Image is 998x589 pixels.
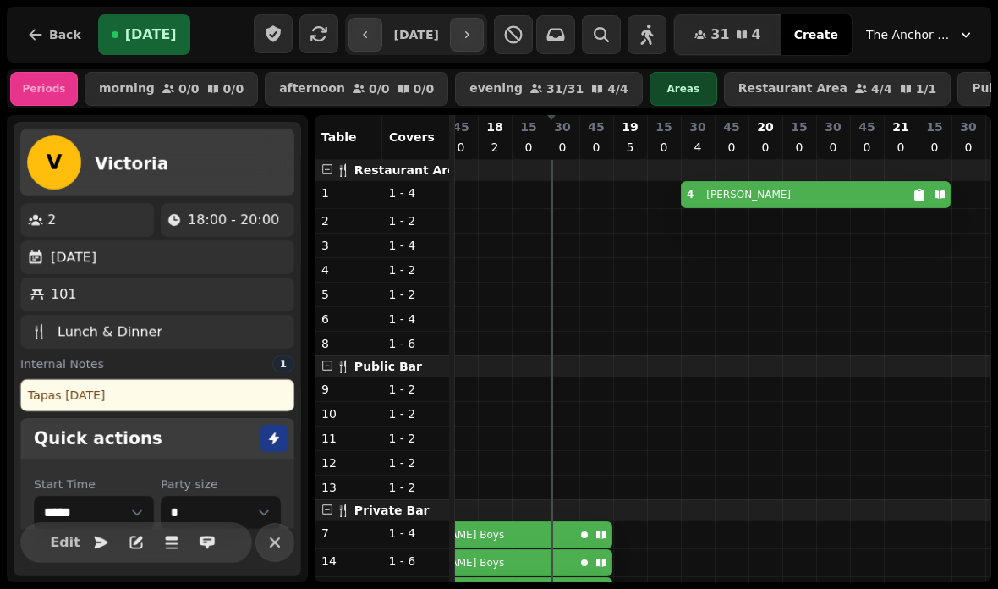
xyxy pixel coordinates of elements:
[321,184,376,201] p: 1
[389,286,443,303] p: 1 - 2
[321,261,376,278] p: 4
[98,14,190,55] button: [DATE]
[655,118,672,135] p: 15
[125,28,177,41] span: [DATE]
[724,72,951,106] button: Restaurant Area4/41/1
[20,355,104,372] span: Internal Notes
[20,379,294,411] div: Tapas [DATE]
[389,405,443,422] p: 1 - 2
[161,476,281,493] label: Party size
[336,360,422,373] span: 🍴 Public Bar
[389,311,443,328] p: 1 - 4
[607,83,628,95] p: 4 / 4
[321,130,357,144] span: Table
[34,476,154,493] label: Start Time
[554,118,570,135] p: 30
[188,210,279,230] p: 18:00 - 20:00
[99,82,155,96] p: morning
[757,118,773,135] p: 20
[389,261,443,278] p: 1 - 2
[321,286,376,303] p: 5
[825,118,841,135] p: 30
[452,118,469,135] p: 45
[860,139,874,156] p: 0
[389,381,443,398] p: 1 - 2
[455,72,643,106] button: evening31/314/4
[960,118,976,135] p: 30
[30,322,47,342] p: 🍴
[486,118,502,135] p: 18
[223,83,244,95] p: 0 / 0
[389,130,435,144] span: Covers
[10,72,78,106] div: Periods
[336,163,463,177] span: 🍴 Restaurant Area
[414,83,435,95] p: 0 / 0
[51,247,96,267] p: [DATE]
[85,72,258,106] button: morning0/00/0
[48,525,82,559] button: Edit
[488,139,502,156] p: 2
[389,525,443,542] p: 1 - 4
[321,525,376,542] p: 7
[389,553,443,570] p: 1 - 6
[871,83,892,95] p: 4 / 4
[706,188,791,201] p: [PERSON_NAME]
[34,427,162,450] h2: Quick actions
[520,118,536,135] p: 15
[279,82,345,96] p: afternoon
[336,504,430,517] span: 🍴 Private Bar
[687,188,694,201] div: 4
[51,284,77,305] p: 101
[47,210,56,230] p: 2
[454,139,468,156] p: 0
[556,139,569,156] p: 0
[321,237,376,254] p: 3
[546,83,584,95] p: 31 / 31
[321,430,376,447] p: 11
[389,212,443,229] p: 1 - 2
[14,14,95,55] button: Back
[710,28,729,41] span: 31
[781,14,852,55] button: Create
[725,139,738,156] p: 0
[916,83,937,95] p: 1 / 1
[657,139,671,156] p: 0
[962,139,975,156] p: 0
[689,118,705,135] p: 30
[321,479,376,496] p: 13
[623,139,637,156] p: 5
[47,152,63,173] span: V
[674,14,781,55] button: 314
[691,139,705,156] p: 4
[55,535,75,548] span: Edit
[826,139,840,156] p: 0
[858,118,875,135] p: 45
[894,139,908,156] p: 0
[49,29,81,41] span: Back
[389,430,443,447] p: 1 - 2
[794,29,838,41] span: Create
[389,184,443,201] p: 1 - 4
[95,151,168,175] h2: Victoria
[752,28,761,41] span: 4
[321,381,376,398] p: 9
[723,118,739,135] p: 45
[738,82,847,96] p: Restaurant Area
[928,139,941,156] p: 0
[321,553,376,570] p: 14
[588,118,604,135] p: 45
[622,118,638,135] p: 19
[926,118,942,135] p: 15
[892,118,908,135] p: 21
[321,311,376,328] p: 6
[389,237,443,254] p: 1 - 4
[178,83,200,95] p: 0 / 0
[58,322,162,342] p: Lunch & Dinner
[856,19,984,50] button: The Anchor Inn
[389,479,443,496] p: 1 - 2
[759,139,772,156] p: 0
[321,405,376,422] p: 10
[791,118,807,135] p: 15
[321,335,376,352] p: 8
[522,139,535,156] p: 0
